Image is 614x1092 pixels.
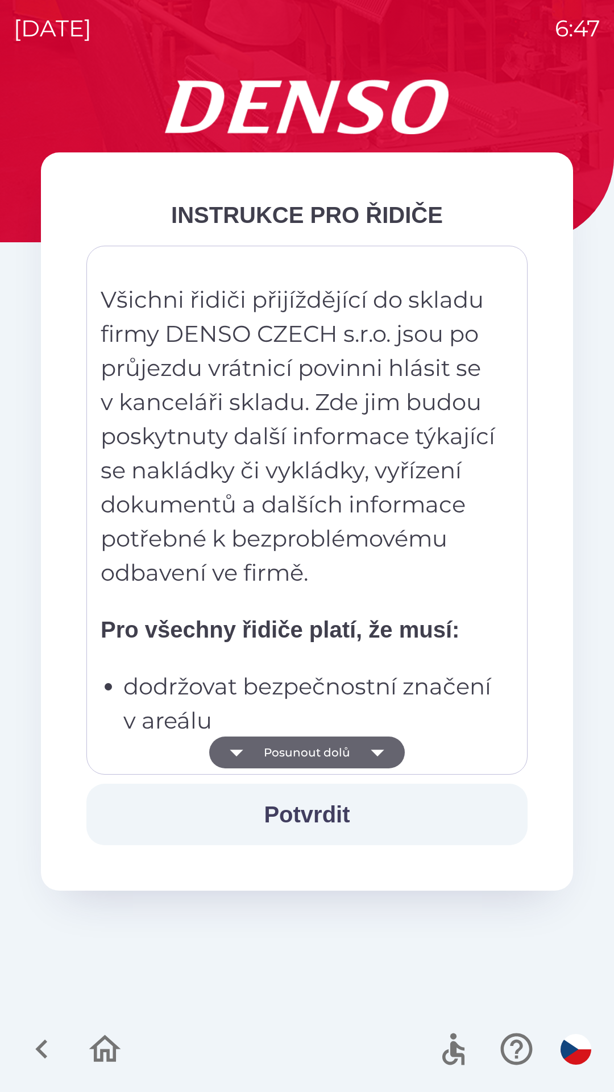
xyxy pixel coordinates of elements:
[555,11,600,45] p: 6:47
[123,669,497,738] p: dodržovat bezpečnostní značení v areálu
[41,80,573,134] img: Logo
[561,1034,591,1065] img: cs flag
[86,784,528,845] button: Potvrdit
[209,737,405,768] button: Posunout dolů
[86,198,528,232] div: INSTRUKCE PRO ŘIDIČE
[14,11,92,45] p: [DATE]
[101,283,497,590] p: Všichni řidiči přijíždějící do skladu firmy DENSO CZECH s.r.o. jsou po průjezdu vrátnicí povinni ...
[101,617,459,642] strong: Pro všechny řidiče platí, že musí:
